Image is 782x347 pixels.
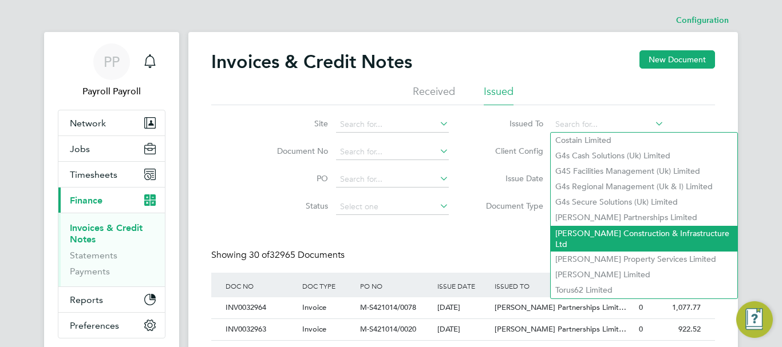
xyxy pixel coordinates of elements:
[70,294,103,305] span: Reports
[262,118,328,129] label: Site
[262,146,328,156] label: Document No
[58,85,165,98] span: Payroll Payroll
[262,173,328,184] label: PO
[70,266,110,277] a: Payments
[302,302,326,312] span: Invoice
[477,201,543,211] label: Document Type
[58,188,165,213] button: Finance
[551,226,737,252] li: [PERSON_NAME] Construction & Infrastructure Ltd
[302,324,326,334] span: Invoice
[477,146,543,156] label: Client Config
[360,302,416,312] span: M-S421014/0078
[646,297,704,318] div: 1,077.77
[336,199,449,215] input: Select one
[495,302,626,312] span: [PERSON_NAME] Partnerships Limit…
[211,249,347,261] div: Showing
[336,117,449,133] input: Search for...
[223,297,299,318] div: INV0032964
[223,273,299,299] div: DOC NO
[70,195,102,206] span: Finance
[484,85,514,105] li: Issued
[413,85,455,105] li: Received
[551,179,737,194] li: G4s Regional Management (Uk & I) Limited
[223,319,299,340] div: INV0032963
[104,54,120,69] span: PP
[211,50,412,73] h2: Invoices & Credit Notes
[70,222,143,245] a: Invoices & Credit Notes
[58,136,165,161] button: Jobs
[551,210,737,225] li: [PERSON_NAME] Partnerships Limited
[736,301,773,338] button: Engage Resource Center
[646,319,704,340] div: 922.52
[435,297,492,318] div: [DATE]
[435,273,492,299] div: ISSUE DATE
[551,282,737,298] li: Torus62 Limited
[551,117,664,133] input: Search for...
[58,43,165,98] a: PPPayroll Payroll
[58,162,165,187] button: Timesheets
[336,144,449,160] input: Search for...
[336,171,449,188] input: Search for...
[58,213,165,286] div: Finance
[58,287,165,312] button: Reports
[299,273,357,299] div: DOC TYPE
[70,169,117,180] span: Timesheets
[551,148,737,163] li: G4s Cash Solutions (Uk) Limited
[58,110,165,135] button: Network
[551,252,737,267] li: [PERSON_NAME] Property Services Limited
[551,133,737,148] li: Costain Limited
[58,313,165,338] button: Preferences
[639,302,643,312] span: 0
[551,194,737,210] li: G4s Secure Solutions (Uk) Limited
[70,118,106,129] span: Network
[492,273,588,299] div: ISSUED TO
[262,201,328,211] label: Status
[357,273,434,299] div: PO NO
[70,320,119,331] span: Preferences
[551,163,737,179] li: G4S Facilities Management (Uk) Limited
[249,249,345,261] span: 32965 Documents
[639,50,715,69] button: New Document
[70,250,117,261] a: Statements
[495,324,626,334] span: [PERSON_NAME] Partnerships Limit…
[249,249,270,261] span: 30 of
[360,324,416,334] span: M-S421014/0020
[70,143,90,154] span: Jobs
[551,267,737,282] li: [PERSON_NAME] Limited
[477,118,543,129] label: Issued To
[477,173,543,184] label: Issue Date
[639,324,643,334] span: 0
[676,9,729,32] li: Configuration
[435,319,492,340] div: [DATE]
